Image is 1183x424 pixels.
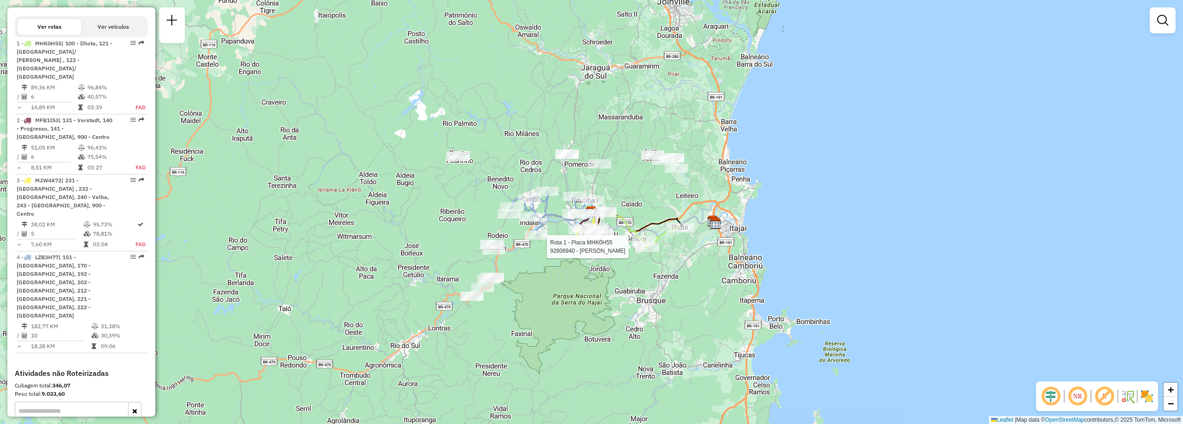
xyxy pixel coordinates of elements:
[78,154,85,160] i: % de utilização da cubagem
[22,231,27,237] i: Total de Atividades
[139,177,144,183] em: Rota exportada
[35,117,59,124] span: MFB1I53
[87,143,125,152] td: 96,43%
[22,85,27,90] i: Distância Total
[17,40,112,80] span: | 100 - Ilhota, 121 - [GEOGRAPHIC_DATA]/ [PERSON_NAME] , 122 - [GEOGRAPHIC_DATA]/ [GEOGRAPHIC_DATA]
[130,117,136,123] em: Opções
[482,245,505,255] div: Atividade não roteirizada - PAULO DE SOUZA MERCA
[460,292,484,301] div: Atividade não roteirizada - FABIOLA HOMEM
[35,254,59,261] span: LZB3H77
[480,240,503,249] div: Atividade não roteirizada - CLAUDINEI ANDRÉ TAIS
[130,40,136,46] em: Opções
[15,369,148,378] h4: Atividades não Roteirizadas
[84,242,88,247] i: Tempo total em rota
[17,163,21,172] td: =
[84,222,91,227] i: % de utilização do peso
[31,143,78,152] td: 51,05 KM
[989,416,1183,424] div: Map data © contributors,© 2025 TomTom, Microsoft
[15,390,148,398] div: Peso total:
[1164,397,1177,411] a: Zoom out
[130,254,136,260] em: Opções
[665,163,688,173] div: Atividade não roteirizada - MARIA ROSA MACIEL DE
[1168,384,1174,395] span: +
[991,417,1013,423] a: Leaflet
[139,40,144,46] em: Rota exportada
[163,11,181,32] a: Nova sessão e pesquisa
[84,231,91,237] i: % de utilização da cubagem
[1093,385,1116,407] span: Exibir rótulo
[1153,11,1172,30] a: Exibir filtros
[17,177,109,217] span: 3 -
[17,240,21,249] td: =
[17,103,21,112] td: =
[92,240,135,249] td: 03:04
[31,103,78,112] td: 14,89 KM
[78,94,85,100] i: % de utilização da cubagem
[1120,389,1135,404] img: Fluxo de ruas
[1067,385,1089,407] span: Ocultar NR
[707,215,719,227] img: CDD Itajaí
[710,218,722,230] img: CDD Camboriú
[92,333,98,338] i: % de utilização da cubagem
[35,177,61,184] span: MJW4A72
[17,92,21,101] td: /
[1168,398,1174,409] span: −
[22,145,27,150] i: Distância Total
[92,229,135,238] td: 78,81%
[17,117,112,140] span: | 131 - Vorstadt, 140 - Progresso, 141 - [GEOGRAPHIC_DATA], 900 - Centro
[31,152,78,162] td: 6
[87,103,125,112] td: 03:39
[471,283,494,292] div: Atividade não roteirizada - RECANTO DO BARRIL CAFE COLONIAL LTDA
[17,40,112,80] span: 1 -
[1015,417,1016,423] span: |
[31,342,91,351] td: 18,28 KM
[22,333,27,338] i: Total de Atividades
[81,19,145,35] button: Ver veículos
[22,222,27,227] i: Distância Total
[139,254,144,260] em: Rota exportada
[42,390,65,397] strong: 9.033,60
[125,163,146,172] td: FAD
[92,220,135,229] td: 95,73%
[139,117,144,123] em: Rota exportada
[652,156,675,165] div: Atividade não roteirizada - MIGUEL FRANCISCO MUL
[100,342,144,351] td: 09:06
[17,117,112,140] span: 2 -
[31,220,83,229] td: 38,02 KM
[18,19,81,35] button: Ver rotas
[138,222,143,227] i: Rota otimizada
[22,324,27,329] i: Distância Total
[100,322,144,331] td: 31,38%
[31,163,78,172] td: 8,51 KM
[22,154,27,160] i: Total de Atividades
[447,152,470,161] div: Atividade não roteirizada - ITOUPAVA ATACADO EIR
[1040,385,1062,407] span: Ocultar deslocamento
[87,152,125,162] td: 75,54%
[1045,417,1085,423] a: OpenStreetMap
[87,163,125,172] td: 03:27
[31,240,83,249] td: 7,60 KM
[17,342,21,351] td: =
[1164,383,1177,397] a: Zoom in
[35,40,61,47] span: MHK0H55
[31,229,83,238] td: 5
[100,331,144,340] td: 30,39%
[481,273,504,282] div: Atividade não roteirizada - JORGE CARLOS PINTO 7
[31,322,91,331] td: 182,77 KM
[17,152,21,162] td: /
[78,105,83,110] i: Tempo total em rota
[555,150,578,159] div: Atividade não roteirizada - POSTO TESTO REGA LTD
[92,343,96,349] i: Tempo total em rota
[125,103,146,112] td: FAD
[31,83,78,92] td: 89,36 KM
[17,229,21,238] td: /
[31,331,91,340] td: 10
[17,331,21,340] td: /
[87,92,125,101] td: 40,57%
[17,254,91,319] span: 4 -
[87,83,125,92] td: 96,84%
[22,94,27,100] i: Total de Atividades
[15,381,148,390] div: Cubagem total:
[78,145,85,150] i: % de utilização do peso
[477,274,500,284] div: Atividade não roteirizada - APIUNA ATACAREJO LTD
